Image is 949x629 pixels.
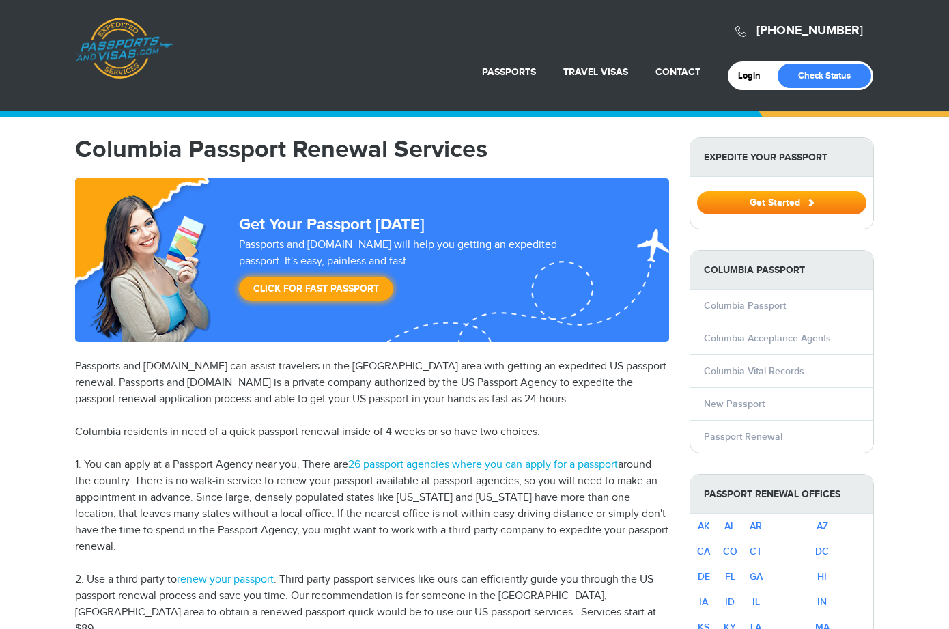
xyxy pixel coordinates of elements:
a: Login [738,70,770,81]
a: Columbia Vital Records [704,365,804,377]
a: DC [815,546,829,557]
a: Columbia Passport [704,300,786,311]
a: GA [750,571,763,583]
a: AL [724,520,735,532]
a: AK [698,520,710,532]
strong: Columbia Passport [690,251,873,290]
h1: Columbia Passport Renewal Services [75,137,669,162]
a: Get Started [697,197,866,208]
a: 26 passport agencies where you can apply for a passport [348,458,618,471]
a: CO [723,546,737,557]
strong: Get Your Passport [DATE] [239,214,425,234]
strong: Passport Renewal Offices [690,475,873,514]
a: Contact [655,66,700,78]
a: FL [725,571,735,583]
a: [PHONE_NUMBER] [756,23,863,38]
div: Passports and [DOMAIN_NAME] will help you getting an expedited passport. It's easy, painless and ... [233,237,606,308]
a: Click for Fast Passport [239,277,393,301]
strong: Expedite Your Passport [690,138,873,177]
a: CA [697,546,710,557]
a: AR [750,520,762,532]
a: CT [750,546,762,557]
a: ID [725,596,735,608]
a: Passports [482,66,536,78]
a: IN [817,596,827,608]
a: DE [698,571,710,583]
a: New Passport [704,398,765,410]
a: Passport Renewal [704,431,782,443]
p: Passports and [DOMAIN_NAME] can assist travelers in the [GEOGRAPHIC_DATA] area with getting an ex... [75,359,669,408]
a: AZ [817,520,828,532]
a: IL [752,596,760,608]
button: Get Started [697,191,866,214]
a: IA [699,596,708,608]
a: Columbia Acceptance Agents [704,333,831,344]
a: renew your passport [177,573,274,586]
a: Travel Visas [563,66,628,78]
p: Columbia residents in need of a quick passport renewal inside of 4 weeks or so have two choices. [75,424,669,441]
a: Passports & [DOMAIN_NAME] [76,18,173,79]
p: 1. You can apply at a Passport Agency near you. There are around the country. There is no walk-in... [75,457,669,555]
a: HI [817,571,827,583]
a: Check Status [778,64,871,88]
